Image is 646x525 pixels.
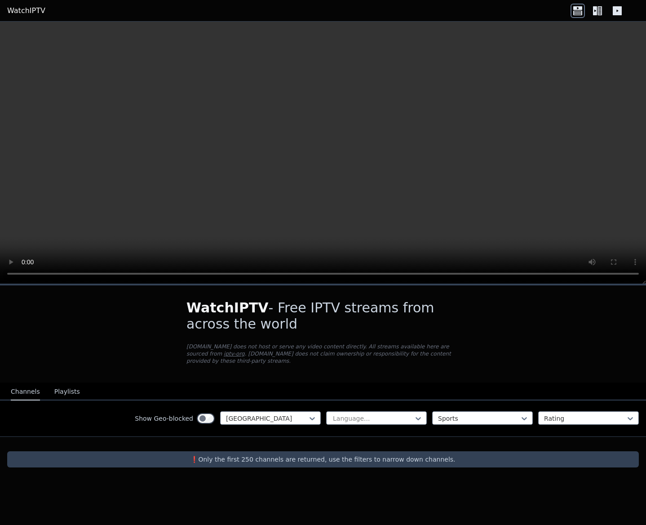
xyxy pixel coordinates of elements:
[11,383,40,400] button: Channels
[186,343,460,365] p: [DOMAIN_NAME] does not host or serve any video content directly. All streams available here are s...
[224,351,245,357] a: iptv-org
[135,414,193,423] label: Show Geo-blocked
[186,300,460,332] h1: - Free IPTV streams from across the world
[7,5,45,16] a: WatchIPTV
[54,383,80,400] button: Playlists
[186,300,269,316] span: WatchIPTV
[11,455,635,464] p: ❗️Only the first 250 channels are returned, use the filters to narrow down channels.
